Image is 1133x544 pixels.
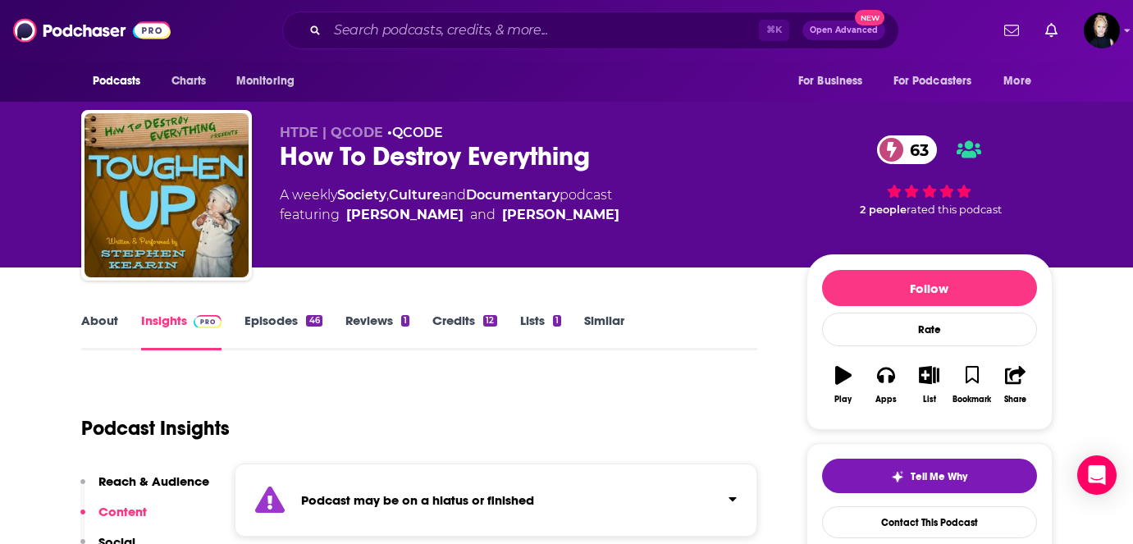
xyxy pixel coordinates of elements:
[161,66,217,97] a: Charts
[81,313,118,350] a: About
[834,395,852,405] div: Play
[1084,12,1120,48] img: User Profile
[822,506,1037,538] a: Contact This Podcast
[236,70,295,93] span: Monitoring
[1077,455,1117,495] div: Open Intercom Messenger
[1084,12,1120,48] button: Show profile menu
[1039,16,1064,44] a: Show notifications dropdown
[502,205,619,225] a: Darren Grodsky
[994,355,1036,414] button: Share
[1004,395,1026,405] div: Share
[194,315,222,328] img: Podchaser Pro
[860,203,907,216] span: 2 people
[98,473,209,489] p: Reach & Audience
[432,313,496,350] a: Credits12
[141,313,222,350] a: InsightsPodchaser Pro
[923,395,936,405] div: List
[346,205,464,225] a: Danny Jacobs
[907,355,950,414] button: List
[387,125,443,140] span: •
[802,21,885,40] button: Open AdvancedNew
[877,135,937,164] a: 63
[85,113,249,277] img: How To Destroy Everything
[225,66,316,97] button: open menu
[171,70,207,93] span: Charts
[883,66,996,97] button: open menu
[401,315,409,327] div: 1
[1084,12,1120,48] span: Logged in as Passell
[80,504,147,534] button: Content
[466,187,560,203] a: Documentary
[282,11,899,49] div: Search podcasts, credits, & more...
[806,125,1053,226] div: 63 2 peoplerated this podcast
[1003,70,1031,93] span: More
[810,26,878,34] span: Open Advanced
[759,20,789,41] span: ⌘ K
[345,313,409,350] a: Reviews1
[337,187,386,203] a: Society
[386,187,389,203] span: ,
[470,205,496,225] span: and
[875,395,897,405] div: Apps
[584,313,624,350] a: Similar
[441,187,466,203] span: and
[822,270,1037,306] button: Follow
[865,355,907,414] button: Apps
[907,203,1002,216] span: rated this podcast
[301,492,534,508] strong: Podcast may be on a hiatus or finished
[235,464,758,537] section: Click to expand status details
[244,313,322,350] a: Episodes46
[893,135,937,164] span: 63
[306,315,322,327] div: 46
[98,504,147,519] p: Content
[392,125,443,140] a: QCODE
[327,17,759,43] input: Search podcasts, credits, & more...
[13,15,171,46] img: Podchaser - Follow, Share and Rate Podcasts
[787,66,884,97] button: open menu
[855,10,884,25] span: New
[280,185,619,225] div: A weekly podcast
[483,315,496,327] div: 12
[798,70,863,93] span: For Business
[80,473,209,504] button: Reach & Audience
[822,459,1037,493] button: tell me why sparkleTell Me Why
[998,16,1026,44] a: Show notifications dropdown
[81,66,162,97] button: open menu
[81,416,230,441] h1: Podcast Insights
[553,315,561,327] div: 1
[992,66,1052,97] button: open menu
[822,313,1037,346] div: Rate
[280,205,619,225] span: featuring
[520,313,561,350] a: Lists1
[93,70,141,93] span: Podcasts
[891,470,904,483] img: tell me why sparkle
[953,395,991,405] div: Bookmark
[822,355,865,414] button: Play
[893,70,972,93] span: For Podcasters
[951,355,994,414] button: Bookmark
[280,125,383,140] span: HTDE | QCODE
[389,187,441,203] a: Culture
[911,470,967,483] span: Tell Me Why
